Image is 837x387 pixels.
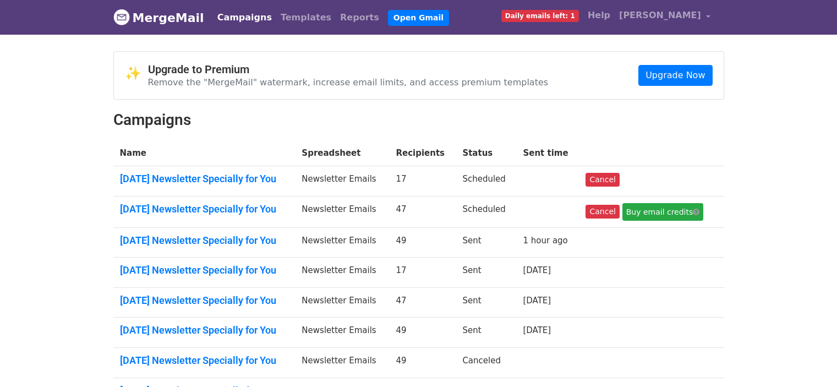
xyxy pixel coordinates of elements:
[456,227,516,258] td: Sent
[456,140,516,166] th: Status
[497,4,583,26] a: Daily emails left: 1
[456,287,516,318] td: Sent
[456,196,516,227] td: Scheduled
[113,9,130,25] img: MergeMail logo
[148,63,549,76] h4: Upgrade to Premium
[389,140,456,166] th: Recipients
[336,7,384,29] a: Reports
[295,287,389,318] td: Newsletter Emails
[389,258,456,288] td: 17
[113,140,296,166] th: Name
[501,10,579,22] span: Daily emails left: 1
[113,6,204,29] a: MergeMail
[125,66,148,81] span: ✨
[120,295,289,307] a: [DATE] Newsletter Specially for You
[389,287,456,318] td: 47
[120,264,289,276] a: [DATE] Newsletter Specially for You
[523,325,551,335] a: [DATE]
[523,236,567,246] a: 1 hour ago
[213,7,276,29] a: Campaigns
[295,140,389,166] th: Spreadsheet
[120,173,289,185] a: [DATE] Newsletter Specially for You
[619,9,701,22] span: [PERSON_NAME]
[615,4,715,30] a: [PERSON_NAME]
[388,10,449,26] a: Open Gmail
[389,318,456,348] td: 49
[516,140,579,166] th: Sent time
[120,203,289,215] a: [DATE] Newsletter Specially for You
[586,205,619,219] a: Cancel
[523,265,551,275] a: [DATE]
[586,173,619,187] a: Cancel
[389,227,456,258] td: 49
[295,348,389,378] td: Newsletter Emails
[295,318,389,348] td: Newsletter Emails
[120,235,289,247] a: [DATE] Newsletter Specially for You
[638,65,712,86] a: Upgrade Now
[295,258,389,288] td: Newsletter Emails
[295,196,389,227] td: Newsletter Emails
[389,166,456,197] td: 17
[113,111,724,129] h2: Campaigns
[456,348,516,378] td: Canceled
[456,166,516,197] td: Scheduled
[120,324,289,336] a: [DATE] Newsletter Specially for You
[389,196,456,227] td: 47
[389,348,456,378] td: 49
[276,7,336,29] a: Templates
[622,203,704,221] a: Buy email credits
[295,227,389,258] td: Newsletter Emails
[295,166,389,197] td: Newsletter Emails
[120,355,289,367] a: [DATE] Newsletter Specially for You
[456,258,516,288] td: Sent
[583,4,615,26] a: Help
[523,296,551,306] a: [DATE]
[148,77,549,88] p: Remove the "MergeMail" watermark, increase email limits, and access premium templates
[456,318,516,348] td: Sent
